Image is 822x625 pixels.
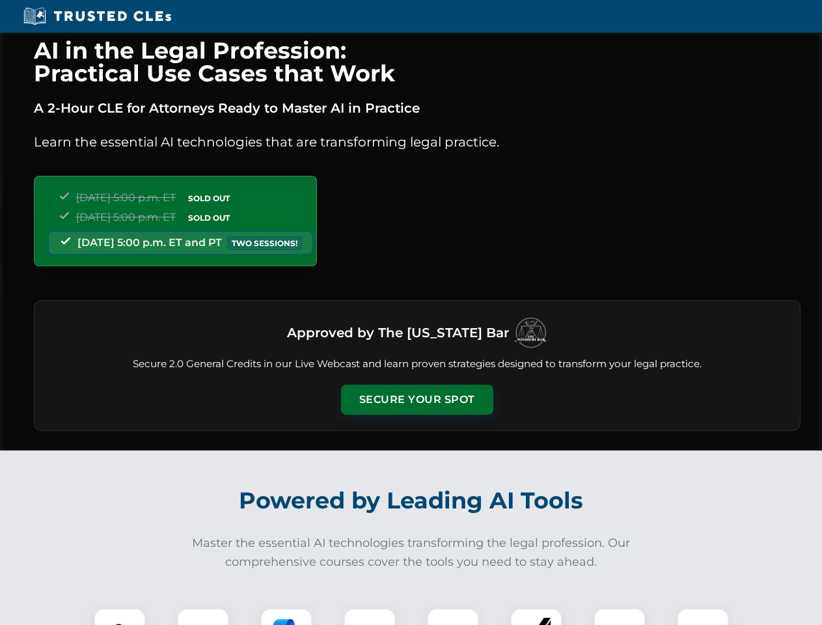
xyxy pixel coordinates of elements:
[514,316,547,349] img: Logo
[184,191,234,205] span: SOLD OUT
[287,321,509,344] h3: Approved by The [US_STATE] Bar
[76,191,176,204] span: [DATE] 5:00 p.m. ET
[34,39,801,85] h1: AI in the Legal Profession: Practical Use Cases that Work
[76,211,176,223] span: [DATE] 5:00 p.m. ET
[34,132,801,152] p: Learn the essential AI technologies that are transforming legal practice.
[184,211,234,225] span: SOLD OUT
[51,478,772,523] h2: Powered by Leading AI Tools
[341,385,493,415] button: Secure Your Spot
[184,534,639,572] p: Master the essential AI technologies transforming the legal profession. Our comprehensive courses...
[20,7,175,26] img: Trusted CLEs
[50,357,784,372] p: Secure 2.0 General Credits in our Live Webcast and learn proven strategies designed to transform ...
[34,98,801,118] p: A 2-Hour CLE for Attorneys Ready to Master AI in Practice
